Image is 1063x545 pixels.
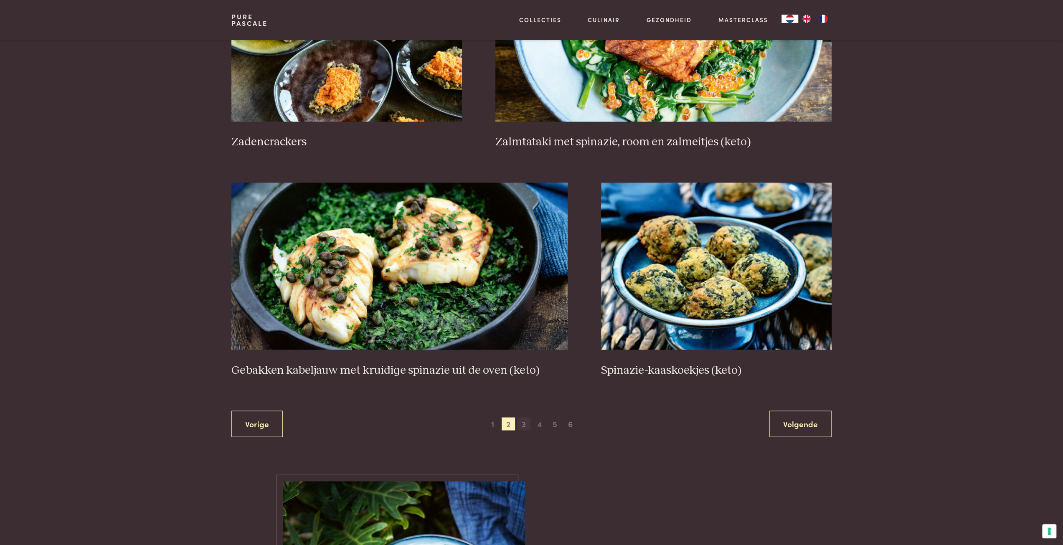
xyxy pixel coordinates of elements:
a: FR [815,15,832,23]
a: Masterclass [718,15,768,24]
a: EN [798,15,815,23]
div: Language [781,15,798,23]
a: Spinazie-kaaskoekjes (keto) Spinazie-kaaskoekjes (keto) [601,183,832,377]
h3: Zadencrackers [231,135,462,150]
a: Vorige [231,411,283,437]
a: Volgende [769,411,832,437]
img: Gebakken kabeljauw met kruidige spinazie uit de oven (keto) [231,183,568,350]
a: PurePascale [231,13,268,27]
span: 3 [517,417,530,431]
span: 2 [502,417,515,431]
a: Culinair [588,15,620,24]
a: Gezondheid [647,15,692,24]
span: 6 [564,417,577,431]
h3: Zalmtataki met spinazie, room en zalmeitjes (keto) [495,135,832,150]
ul: Language list [798,15,832,23]
a: Collecties [519,15,561,24]
a: NL [781,15,798,23]
button: Uw voorkeuren voor toestemming voor trackingtechnologieën [1042,524,1056,538]
span: 1 [486,417,500,431]
aside: Language selected: Nederlands [781,15,832,23]
a: Gebakken kabeljauw met kruidige spinazie uit de oven (keto) Gebakken kabeljauw met kruidige spina... [231,183,568,377]
span: 5 [548,417,561,431]
h3: Gebakken kabeljauw met kruidige spinazie uit de oven (keto) [231,363,568,378]
span: 4 [533,417,546,431]
h3: Spinazie-kaaskoekjes (keto) [601,363,832,378]
img: Spinazie-kaaskoekjes (keto) [601,183,832,350]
